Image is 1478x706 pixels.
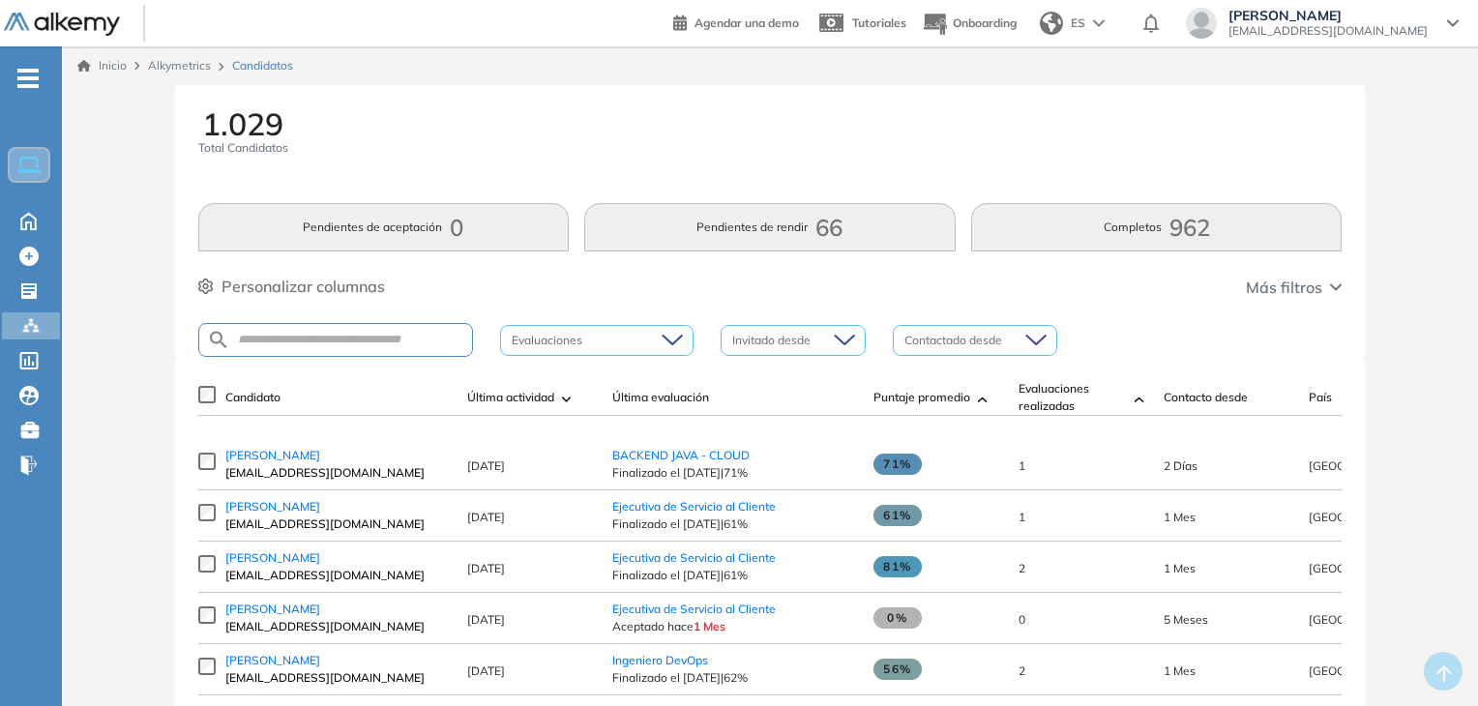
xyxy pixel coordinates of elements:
span: [EMAIL_ADDRESS][DOMAIN_NAME] [225,515,448,533]
span: Aceptado hace [612,618,854,635]
img: SEARCH_ALT [207,328,230,352]
span: [DATE] [467,458,505,473]
span: Puntaje promedio [873,389,970,406]
span: Total Candidatos [198,139,288,157]
a: [PERSON_NAME] [225,447,448,464]
span: 29-jun-2025 [1164,561,1196,575]
span: [GEOGRAPHIC_DATA] [1309,458,1430,473]
span: Finalizado el [DATE] | 61% [612,515,854,533]
span: [GEOGRAPHIC_DATA] [1309,663,1430,678]
span: [PERSON_NAME] [225,653,320,667]
img: [missing "en.ARROW_ALT" translation] [978,397,988,402]
span: Más filtros [1246,276,1322,299]
span: [GEOGRAPHIC_DATA] [1309,612,1430,627]
span: [PERSON_NAME] [225,550,320,565]
span: 17-mar-2025 [1164,612,1208,627]
span: [GEOGRAPHIC_DATA] [1309,510,1430,524]
span: 1.029 [202,108,283,139]
span: 0% [873,607,922,629]
span: País [1309,389,1332,406]
span: Candidato [225,389,281,406]
span: 16-ago-2025 [1164,458,1197,473]
span: Candidatos [232,57,293,74]
span: [EMAIL_ADDRESS][DOMAIN_NAME] [225,464,448,482]
span: Evaluaciones realizadas [1019,380,1127,415]
span: Última evaluación [612,389,709,406]
button: Más filtros [1246,276,1342,299]
span: Personalizar columnas [222,275,385,298]
span: 14-jul-2025 [1164,663,1196,678]
span: Contacto desde [1164,389,1248,406]
span: 81% [873,556,922,577]
span: 1 [1019,458,1025,473]
span: [PERSON_NAME] [225,602,320,616]
span: Alkymetrics [148,58,211,73]
a: Ingeniero DevOps [612,653,708,667]
span: [DATE] [467,663,505,678]
span: 1 [1019,510,1025,524]
span: ES [1071,15,1085,32]
span: 30-jun-2025 [1164,510,1196,524]
a: BACKEND JAVA - CLOUD [612,448,750,462]
span: 71% [873,454,922,475]
span: [DATE] [467,612,505,627]
span: 56% [873,659,922,680]
span: [EMAIL_ADDRESS][DOMAIN_NAME] [225,669,448,687]
span: Última actividad [467,389,554,406]
button: Pendientes de rendir66 [584,203,956,251]
a: [PERSON_NAME] [225,601,448,618]
button: Personalizar columnas [198,275,385,298]
a: Agendar una demo [673,10,799,33]
span: 1 Mes [694,619,725,633]
a: [PERSON_NAME] [225,549,448,567]
span: [PERSON_NAME] [225,499,320,514]
span: [GEOGRAPHIC_DATA] [1309,561,1430,575]
button: Completos962 [971,203,1343,251]
span: Finalizado el [DATE] | 71% [612,464,854,482]
span: [DATE] [467,510,505,524]
span: Onboarding [953,15,1017,30]
a: [PERSON_NAME] [225,498,448,515]
img: world [1040,12,1063,35]
span: [DATE] [467,561,505,575]
span: Tutoriales [852,15,906,30]
span: 2 [1019,561,1025,575]
span: 2 [1019,663,1025,678]
img: [missing "en.ARROW_ALT" translation] [562,397,572,402]
span: 61% [873,505,922,526]
span: [EMAIL_ADDRESS][DOMAIN_NAME] [225,618,448,635]
a: [PERSON_NAME] [225,652,448,669]
span: [PERSON_NAME] [225,448,320,462]
span: [EMAIL_ADDRESS][DOMAIN_NAME] [225,567,448,584]
span: 0 [1019,612,1025,627]
img: arrow [1093,19,1105,27]
img: Logo [4,13,120,37]
button: Onboarding [922,3,1017,44]
span: [PERSON_NAME] [1228,8,1428,23]
a: Ejecutiva de Servicio al Cliente [612,602,776,616]
a: Ejecutiva de Servicio al Cliente [612,550,776,565]
span: Agendar una demo [695,15,799,30]
a: Inicio [77,57,127,74]
span: Finalizado el [DATE] | 62% [612,669,854,687]
span: Finalizado el [DATE] | 61% [612,567,854,584]
a: Ejecutiva de Servicio al Cliente [612,499,776,514]
button: Pendientes de aceptación0 [198,203,570,251]
span: [EMAIL_ADDRESS][DOMAIN_NAME] [1228,23,1428,39]
img: [missing "en.ARROW_ALT" translation] [1135,397,1144,402]
i: - [17,76,39,80]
